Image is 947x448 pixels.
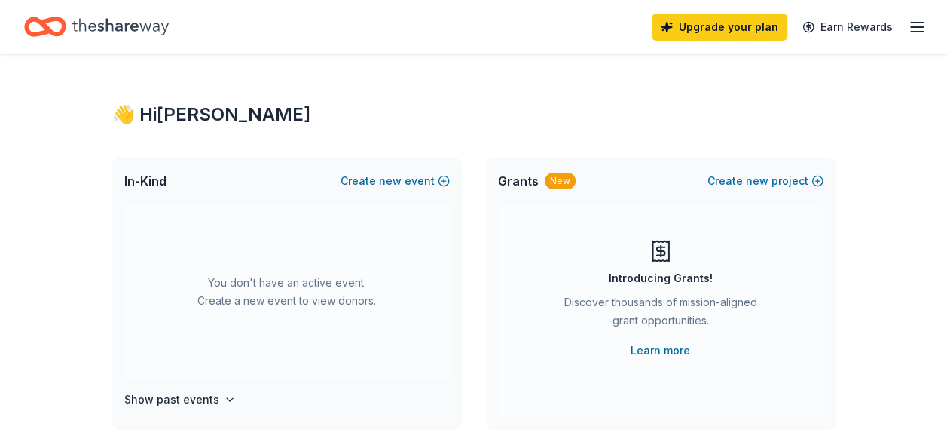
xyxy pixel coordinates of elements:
div: You don't have an active event. Create a new event to view donors. [124,205,450,379]
a: Learn more [631,342,690,360]
div: Discover thousands of mission-aligned grant opportunities. [558,293,763,336]
div: New [545,173,576,189]
a: Upgrade your plan [652,14,787,41]
div: Introducing Grants! [609,269,713,287]
h4: Show past events [124,391,219,409]
span: In-Kind [124,172,166,190]
button: Createnewproject [707,172,823,190]
button: Show past events [124,391,236,409]
span: new [379,172,402,190]
a: Home [24,9,169,44]
span: Grants [498,172,539,190]
a: Earn Rewards [793,14,902,41]
button: Createnewevent [341,172,450,190]
span: new [746,172,768,190]
div: 👋 Hi [PERSON_NAME] [112,103,835,127]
